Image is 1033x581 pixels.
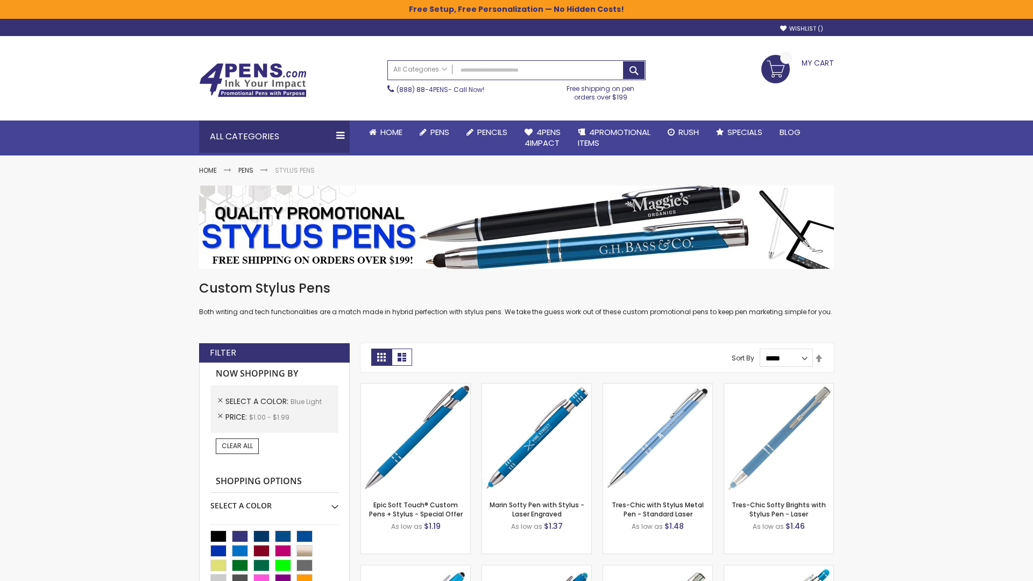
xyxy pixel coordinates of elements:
span: As low as [391,522,422,531]
span: $1.46 [786,521,805,532]
span: - Call Now! [397,85,484,94]
img: Tres-Chic with Stylus Metal Pen - Standard Laser-Blue - Light [603,384,712,493]
a: Tres-Chic Softy Brights with Stylus Pen - Laser [732,500,826,518]
a: 4PROMOTIONALITEMS [569,121,659,155]
strong: Stylus Pens [275,166,315,175]
a: Home [360,121,411,144]
h1: Custom Stylus Pens [199,280,834,297]
a: Pens [238,166,253,175]
span: As low as [632,522,663,531]
a: Tres-Chic Touch Pen - Standard Laser-Blue - Light [603,565,712,574]
a: Specials [707,121,771,144]
a: Clear All [216,438,259,454]
span: $1.37 [544,521,563,532]
span: Clear All [222,441,253,450]
img: 4P-MS8B-Blue - Light [361,384,470,493]
a: Marin Softy Pen with Stylus - Laser Engraved [490,500,584,518]
strong: Filter [210,347,236,359]
a: Epic Soft Touch® Custom Pens + Stylus - Special Offer [369,500,463,518]
span: As low as [511,522,542,531]
span: Rush [678,126,699,138]
a: Ellipse Stylus Pen - Standard Laser-Blue - Light [361,565,470,574]
span: All Categories [393,65,447,74]
span: $1.19 [424,521,441,532]
span: Select A Color [225,396,291,407]
img: 4Pens Custom Pens and Promotional Products [199,63,307,97]
span: Blue Light [291,397,322,406]
a: Tres-Chic with Stylus Metal Pen - Standard Laser [612,500,704,518]
span: Pencils [477,126,507,138]
a: Ellipse Softy Brights with Stylus Pen - Laser-Blue - Light [482,565,591,574]
span: Price [225,412,249,422]
span: Specials [727,126,762,138]
img: Stylus Pens [199,186,834,269]
a: Tres-Chic with Stylus Metal Pen - Standard Laser-Blue - Light [603,383,712,392]
a: Phoenix Softy Brights with Stylus Pen - Laser-Blue - Light [724,565,833,574]
a: Blog [771,121,809,144]
img: Marin Softy Pen with Stylus - Laser Engraved-Blue - Light [482,384,591,493]
span: Pens [430,126,449,138]
label: Sort By [732,353,754,363]
span: $1.00 - $1.99 [249,413,289,422]
div: All Categories [199,121,350,153]
div: Both writing and tech functionalities are a match made in hybrid perfection with stylus pens. We ... [199,280,834,317]
div: Select A Color [210,493,338,511]
a: Wishlist [780,25,823,33]
a: (888) 88-4PENS [397,85,448,94]
span: Home [380,126,402,138]
span: 4PROMOTIONAL ITEMS [578,126,650,148]
span: 4Pens 4impact [525,126,561,148]
a: Rush [659,121,707,144]
a: Marin Softy Pen with Stylus - Laser Engraved-Blue - Light [482,383,591,392]
a: All Categories [388,61,452,79]
a: 4Pens4impact [516,121,569,155]
img: Tres-Chic Softy Brights with Stylus Pen - Laser-Blue - Light [724,384,833,493]
span: Blog [780,126,801,138]
strong: Shopping Options [210,470,338,493]
a: Pens [411,121,458,144]
strong: Now Shopping by [210,363,338,385]
span: As low as [753,522,784,531]
span: $1.48 [664,521,684,532]
strong: Grid [371,349,392,366]
a: Pencils [458,121,516,144]
a: Tres-Chic Softy Brights with Stylus Pen - Laser-Blue - Light [724,383,833,392]
a: Home [199,166,217,175]
a: 4P-MS8B-Blue - Light [361,383,470,392]
div: Free shipping on pen orders over $199 [556,80,646,102]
